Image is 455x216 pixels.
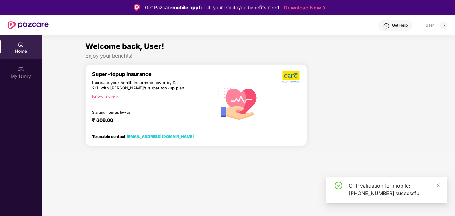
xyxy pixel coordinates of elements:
[92,110,187,114] div: Starting from as low as
[18,66,24,72] img: svg+xml;base64,PHN2ZyB3aWR0aD0iMjAiIGhlaWdodD0iMjAiIHZpZXdCb3g9IjAgMCAyMCAyMCIgZmlsbD0ibm9uZSIgeG...
[18,41,24,47] img: svg+xml;base64,PHN2ZyBpZD0iSG9tZSIgeG1sbnM9Imh0dHA6Ly93d3cudzMub3JnLzIwMDAvc3ZnIiB3aWR0aD0iMjAiIG...
[383,23,390,29] img: svg+xml;base64,PHN2ZyBpZD0iSGVscC0zMngzMiIgeG1sbnM9Imh0dHA6Ly93d3cudzMub3JnLzIwMDAvc3ZnIiB3aWR0aD...
[134,4,140,11] img: Logo
[92,134,194,139] div: To enable contact
[8,21,49,29] img: New Pazcare Logo
[335,182,342,189] span: check-circle
[426,23,434,28] div: User
[172,4,199,10] strong: mobile app
[92,80,186,91] div: Increase your health insurance cover by Rs. 20L with [PERSON_NAME]’s super top-up plan.
[85,42,164,51] span: Welcome back, User!
[349,182,440,197] div: OTP validation for mobile: [PHONE_NUMBER] successful
[436,183,440,188] span: close
[392,23,408,28] div: Get Help
[323,4,325,11] img: Stroke
[92,117,207,125] div: ₹ 608.00
[85,52,412,59] div: Enjoy your benefits!
[284,4,323,11] a: Download Now
[282,71,300,83] img: b5dec4f62d2307b9de63beb79f102df3.png
[92,71,214,77] div: Super-topup Insurance
[92,94,210,98] div: Know more
[145,4,279,11] div: Get Pazcare for all your employee benefits need
[441,23,446,28] img: svg+xml;base64,PHN2ZyBpZD0iRHJvcGRvd24tMzJ4MzIiIHhtbG5zPSJodHRwOi8vd3d3LnczLm9yZy8yMDAwL3N2ZyIgd2...
[214,74,266,127] img: svg+xml;base64,PHN2ZyB4bWxucz0iaHR0cDovL3d3dy53My5vcmcvMjAwMC9zdmciIHhtbG5zOnhsaW5rPSJodHRwOi8vd3...
[115,95,118,98] span: right
[127,134,194,139] a: [EMAIL_ADDRESS][DOMAIN_NAME]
